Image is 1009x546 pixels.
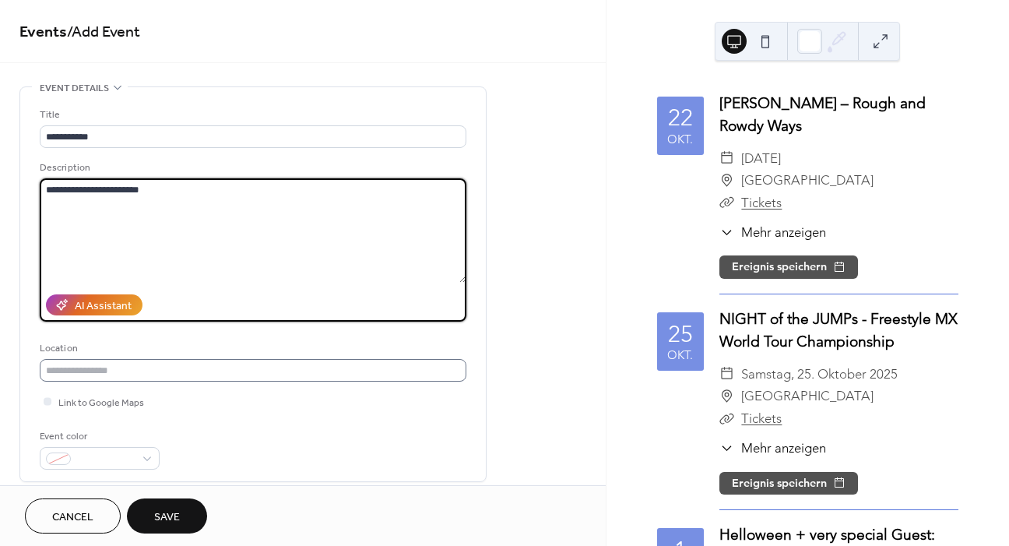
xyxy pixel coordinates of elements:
[719,310,958,350] a: NIGHT of the JUMPs - Freestyle MX World Tour Championship
[741,363,898,386] span: Samstag, 25. Oktober 2025
[741,169,874,192] span: [GEOGRAPHIC_DATA]
[40,80,109,97] span: Event details
[719,255,858,279] button: Ereignis speichern
[719,147,734,170] div: ​
[668,322,693,346] div: 25
[719,169,734,192] div: ​
[719,363,734,386] div: ​
[58,395,144,411] span: Link to Google Maps
[19,17,67,48] a: Events
[25,498,121,534] button: Cancel
[719,223,827,242] button: ​Mehr anzeigen
[741,195,782,210] a: Tickets
[52,509,93,526] span: Cancel
[719,439,827,458] button: ​Mehr anzeigen
[667,133,693,145] div: Okt.
[719,385,734,407] div: ​
[46,294,142,315] button: AI Assistant
[719,439,734,458] div: ​
[741,223,826,242] span: Mehr anzeigen
[741,410,782,426] a: Tickets
[719,94,926,135] a: [PERSON_NAME] – Rough and Rowdy Ways
[719,472,858,495] button: Ereignis speichern
[67,17,140,48] span: / Add Event
[741,147,781,170] span: [DATE]
[741,439,826,458] span: Mehr anzeigen
[719,223,734,242] div: ​
[40,107,463,123] div: Title
[40,340,463,357] div: Location
[741,385,874,407] span: [GEOGRAPHIC_DATA]
[127,498,207,534] button: Save
[40,160,463,176] div: Description
[668,106,693,129] div: 22
[719,407,734,430] div: ​
[154,509,180,526] span: Save
[667,349,693,361] div: Okt.
[40,428,156,445] div: Event color
[719,192,734,214] div: ​
[75,298,132,315] div: AI Assistant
